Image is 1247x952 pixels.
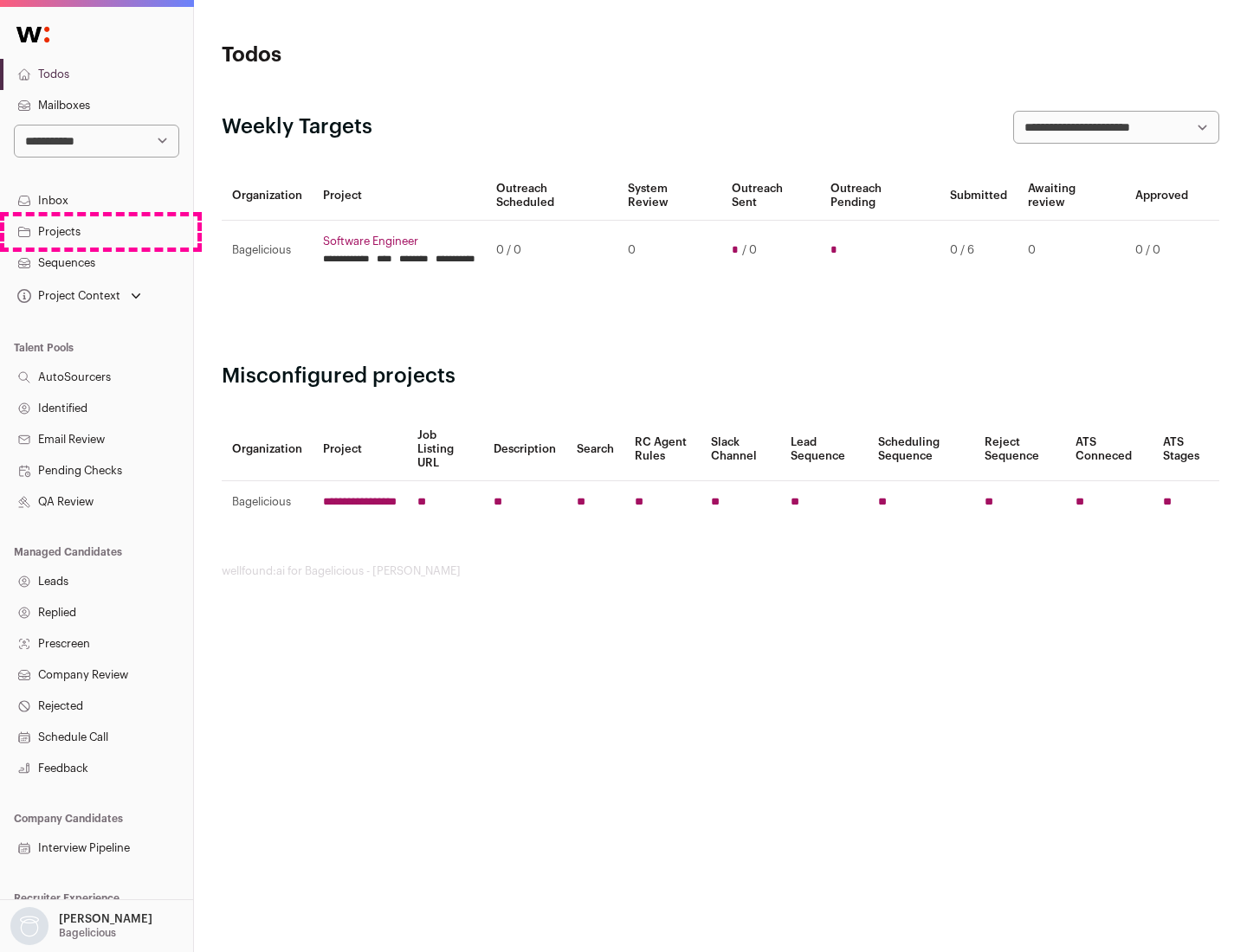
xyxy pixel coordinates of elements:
[1153,418,1219,481] th: ATS Stages
[222,418,313,481] th: Organization
[313,171,486,221] th: Project
[222,171,313,221] th: Organization
[222,363,1219,390] h2: Misconfigured projects
[820,171,939,221] th: Outreach Pending
[940,221,1018,280] td: 0 / 6
[566,418,624,481] th: Search
[617,221,720,280] td: 0
[940,171,1018,221] th: Submitted
[1065,418,1152,481] th: ATS Conneced
[617,171,720,221] th: System Review
[222,481,313,524] td: Bagelicious
[1125,171,1199,221] th: Approved
[780,418,868,481] th: Lead Sequence
[1018,221,1125,280] td: 0
[222,564,1219,578] footer: wellfound:ai for Bagelicious - [PERSON_NAME]
[483,418,566,481] th: Description
[868,418,974,481] th: Scheduling Sequence
[222,221,313,280] td: Bagelicious
[624,418,700,481] th: RC Agent Rules
[59,926,116,940] p: Bagelicious
[222,42,554,69] h1: Todos
[407,418,483,481] th: Job Listing URL
[59,912,152,926] p: [PERSON_NAME]
[701,418,780,481] th: Slack Channel
[1018,171,1125,221] th: Awaiting review
[14,284,145,308] button: Open dropdown
[486,171,617,221] th: Outreach Scheduled
[1125,221,1199,280] td: 0 / 0
[742,243,757,257] span: / 0
[486,221,617,280] td: 0 / 0
[313,418,407,481] th: Project
[7,907,156,945] button: Open dropdown
[14,289,120,303] div: Project Context
[323,235,475,248] a: Software Engineer
[222,113,372,141] h2: Weekly Targets
[974,418,1066,481] th: Reject Sequence
[721,171,821,221] th: Outreach Sent
[7,17,59,52] img: Wellfound
[10,907,48,945] img: nopic.png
